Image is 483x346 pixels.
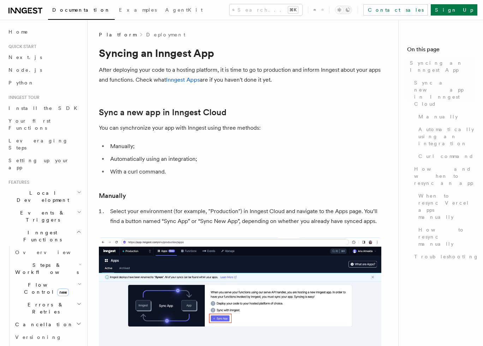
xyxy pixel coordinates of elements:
[411,163,475,189] a: How and when to resync an app
[363,4,428,16] a: Contact sales
[6,154,83,174] a: Setting up your app
[146,31,185,38] a: Deployment
[414,253,479,260] span: Troubleshooting
[15,250,88,255] span: Overview
[8,118,50,131] span: Your first Functions
[52,7,111,13] span: Documentation
[418,113,458,120] span: Manually
[6,44,36,49] span: Quick start
[288,6,298,13] kbd: ⌘K
[414,79,475,107] span: Sync a new app in Inngest Cloud
[8,105,82,111] span: Install the SDK
[431,4,477,16] a: Sign Up
[15,334,62,340] span: Versioning
[6,206,83,226] button: Events & Triggers
[12,281,78,295] span: Flow Control
[418,153,474,160] span: Curl command
[416,223,475,250] a: How to resync manually
[6,189,77,204] span: Local Development
[6,64,83,76] a: Node.js
[99,47,381,59] h1: Syncing an Inngest App
[418,126,475,147] span: Automatically using an integration
[6,51,83,64] a: Next.js
[418,192,475,221] span: When to resync Vercel apps manually
[161,2,207,19] a: AgentKit
[12,301,77,315] span: Errors & Retries
[335,6,352,14] button: Toggle dark mode
[12,278,83,298] button: Flow Controlnew
[229,4,302,16] button: Search...⌘K
[6,25,83,38] a: Home
[57,288,69,296] span: new
[416,150,475,163] a: Curl command
[414,165,475,187] span: How and when to resync an app
[411,76,475,110] a: Sync a new app in Inngest Cloud
[108,206,381,226] li: Select your environment (for example, "Production") in Inngest Cloud and navigate to the Apps pag...
[410,59,475,74] span: Syncing an Inngest App
[6,209,77,223] span: Events & Triggers
[12,298,83,318] button: Errors & Retries
[48,2,115,20] a: Documentation
[99,191,126,201] a: Manually
[166,76,200,83] a: Inngest Apps
[108,141,381,151] li: Manually;
[8,138,68,151] span: Leveraging Steps
[416,123,475,150] a: Automatically using an integration
[8,67,42,73] span: Node.js
[99,31,136,38] span: Platform
[6,229,76,243] span: Inngest Functions
[12,331,83,344] a: Versioning
[99,123,381,133] p: You can synchronize your app with Inngest using three methods:
[119,7,157,13] span: Examples
[108,167,381,177] li: With a curl command.
[8,28,28,35] span: Home
[6,187,83,206] button: Local Development
[165,7,203,13] span: AgentKit
[6,76,83,89] a: Python
[6,115,83,134] a: Your first Functions
[418,226,475,247] span: How to resync manually
[6,134,83,154] a: Leveraging Steps
[8,158,69,170] span: Setting up your app
[416,110,475,123] a: Manually
[407,57,475,76] a: Syncing an Inngest App
[99,107,226,117] a: Sync a new app in Inngest Cloud
[6,226,83,246] button: Inngest Functions
[99,65,381,85] p: After deploying your code to a hosting platform, it is time to go to production and inform Innges...
[6,180,29,185] span: Features
[12,321,73,328] span: Cancellation
[12,259,83,278] button: Steps & Workflows
[8,54,42,60] span: Next.js
[416,189,475,223] a: When to resync Vercel apps manually
[108,154,381,164] li: Automatically using an integration;
[407,45,475,57] h4: On this page
[12,318,83,331] button: Cancellation
[6,102,83,115] a: Install the SDK
[115,2,161,19] a: Examples
[6,95,40,100] span: Inngest tour
[411,250,475,263] a: Troubleshooting
[12,262,79,276] span: Steps & Workflows
[12,246,83,259] a: Overview
[8,80,34,86] span: Python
